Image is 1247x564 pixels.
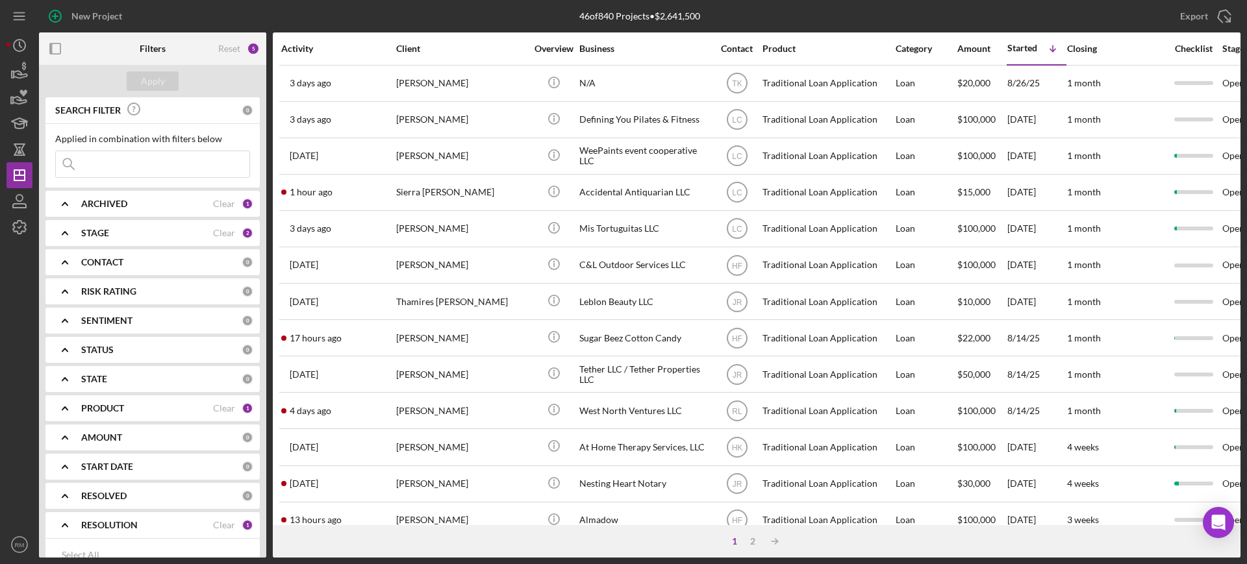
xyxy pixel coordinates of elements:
[290,151,318,161] time: 2025-08-22 22:10
[1067,405,1101,416] time: 1 month
[1203,507,1234,538] div: Open Intercom Messenger
[1166,43,1221,54] div: Checklist
[396,212,526,246] div: [PERSON_NAME]
[732,225,742,234] text: LC
[127,71,179,91] button: Apply
[957,430,1006,464] div: $100,000
[896,175,956,210] div: Loan
[1007,139,1066,173] div: [DATE]
[732,152,742,161] text: LC
[218,43,240,54] div: Reset
[1067,43,1165,54] div: Closing
[762,284,892,319] div: Traditional Loan Application
[242,432,253,443] div: 0
[55,134,250,144] div: Applied in combination with filters below
[1067,514,1099,525] time: 3 weeks
[1007,321,1066,355] div: 8/14/25
[242,344,253,356] div: 0
[579,357,709,391] div: Tether LLC / Tether Properties LLC
[71,3,122,29] div: New Project
[1007,357,1066,391] div: 8/14/25
[396,393,526,428] div: [PERSON_NAME]
[579,103,709,137] div: Defining You Pilates & Fitness
[896,430,956,464] div: Loan
[762,248,892,282] div: Traditional Loan Application
[896,43,956,54] div: Category
[957,43,1006,54] div: Amount
[957,503,1006,537] div: $100,000
[762,212,892,246] div: Traditional Loan Application
[242,402,253,414] div: 1
[81,199,127,209] b: ARCHIVED
[579,503,709,537] div: Almadow
[1007,284,1066,319] div: [DATE]
[247,42,260,55] div: 5
[896,321,956,355] div: Loan
[732,188,742,197] text: LC
[762,103,892,137] div: Traditional Loan Application
[242,227,253,239] div: 2
[762,139,892,173] div: Traditional Loan Application
[579,43,709,54] div: Business
[579,248,709,282] div: C&L Outdoor Services LLC
[1180,3,1208,29] div: Export
[762,43,892,54] div: Product
[957,467,1006,501] div: $30,000
[1167,3,1241,29] button: Export
[579,284,709,319] div: Leblon Beauty LLC
[579,139,709,173] div: WeePaints event cooperative LLC
[896,66,956,101] div: Loan
[529,43,578,54] div: Overview
[712,43,761,54] div: Contact
[81,345,114,355] b: STATUS
[957,393,1006,428] div: $100,000
[242,104,253,116] div: 0
[896,212,956,246] div: Loan
[579,321,709,355] div: Sugar Beez Cotton Candy
[896,284,956,319] div: Loan
[957,212,1006,246] div: $100,000
[579,212,709,246] div: Mis Tortuguitas LLC
[213,403,235,413] div: Clear
[579,66,709,101] div: N/A
[396,357,526,391] div: [PERSON_NAME]
[242,315,253,326] div: 0
[290,297,318,307] time: 2025-08-15 21:09
[81,228,109,238] b: STAGE
[1067,296,1101,307] time: 1 month
[396,430,526,464] div: [PERSON_NAME]
[39,3,135,29] button: New Project
[1007,175,1066,210] div: [DATE]
[290,260,318,270] time: 2025-08-18 15:33
[579,430,709,464] div: At Home Therapy Services, LLC
[957,321,1006,355] div: $22,000
[290,187,333,197] time: 2025-08-29 14:07
[732,334,742,343] text: HF
[396,43,526,54] div: Client
[732,116,742,125] text: LC
[290,78,331,88] time: 2025-08-26 10:50
[396,66,526,101] div: [PERSON_NAME]
[896,103,956,137] div: Loan
[1007,43,1037,53] div: Started
[732,261,742,270] text: HF
[896,503,956,537] div: Loan
[579,393,709,428] div: West North Ventures LLC
[1007,393,1066,428] div: 8/14/25
[81,432,122,443] b: AMOUNT
[1067,441,1099,452] time: 4 weeks
[290,114,331,125] time: 2025-08-26 14:57
[290,478,318,489] time: 2025-08-27 22:54
[81,315,132,326] b: SENTIMENT
[732,79,742,88] text: TK
[1067,114,1101,125] time: 1 month
[55,105,121,116] b: SEARCH FILTER
[957,284,1006,319] div: $10,000
[762,393,892,428] div: Traditional Loan Application
[396,284,526,319] div: Thamires [PERSON_NAME]
[896,357,956,391] div: Loan
[1067,150,1101,161] time: 1 month
[1067,77,1101,88] time: 1 month
[957,103,1006,137] div: $100,000
[732,516,742,525] text: HF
